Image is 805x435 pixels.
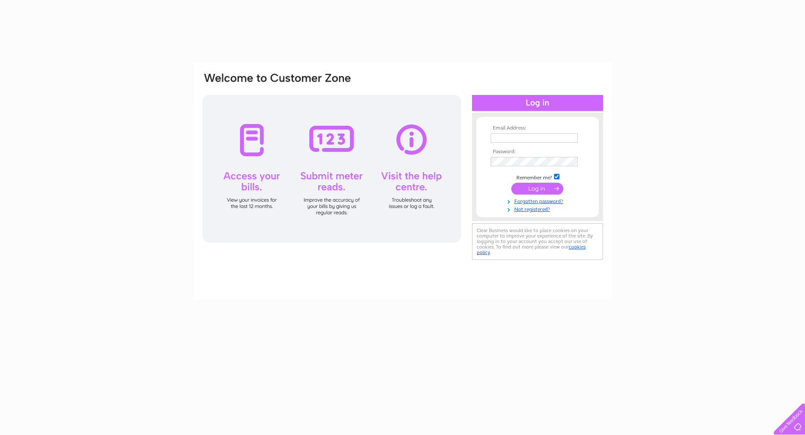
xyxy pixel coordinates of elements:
[488,173,587,181] td: Remember me?
[491,205,587,213] a: Not registered?
[511,183,563,195] input: Submit
[488,149,587,155] th: Password:
[491,197,587,205] a: Forgotten password?
[472,223,603,260] div: Clear Business would like to place cookies on your computer to improve your experience of the sit...
[488,125,587,131] th: Email Address:
[477,244,586,255] a: cookies policy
